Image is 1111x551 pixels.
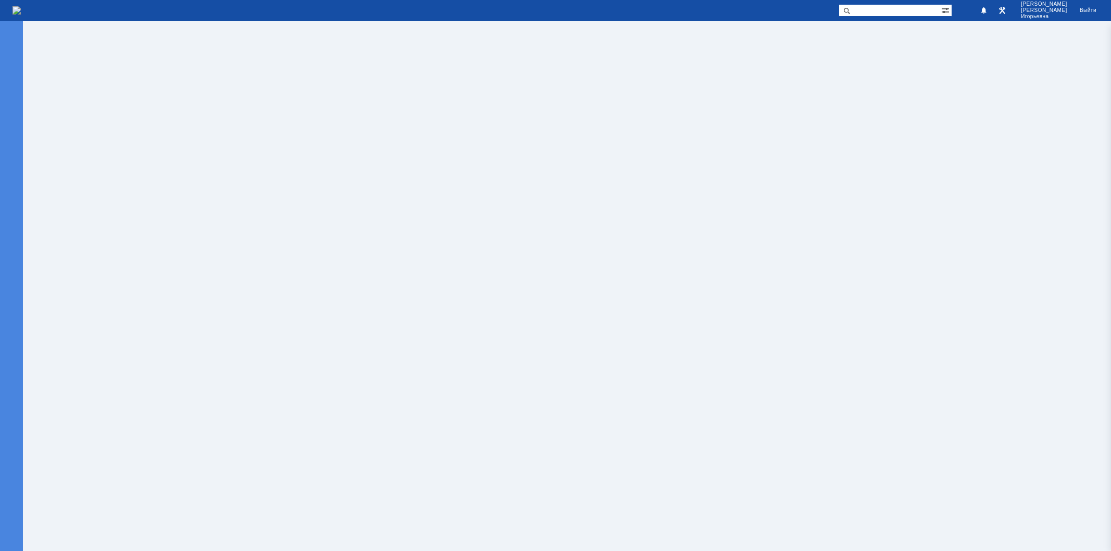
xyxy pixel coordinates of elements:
[1021,1,1067,7] span: [PERSON_NAME]
[996,4,1008,17] a: Перейти в интерфейс администратора
[1021,14,1067,20] span: Игорьевна
[1021,7,1067,14] span: [PERSON_NAME]
[941,5,952,15] span: Расширенный поиск
[13,6,21,15] img: logo
[13,6,21,15] a: Перейти на домашнюю страницу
